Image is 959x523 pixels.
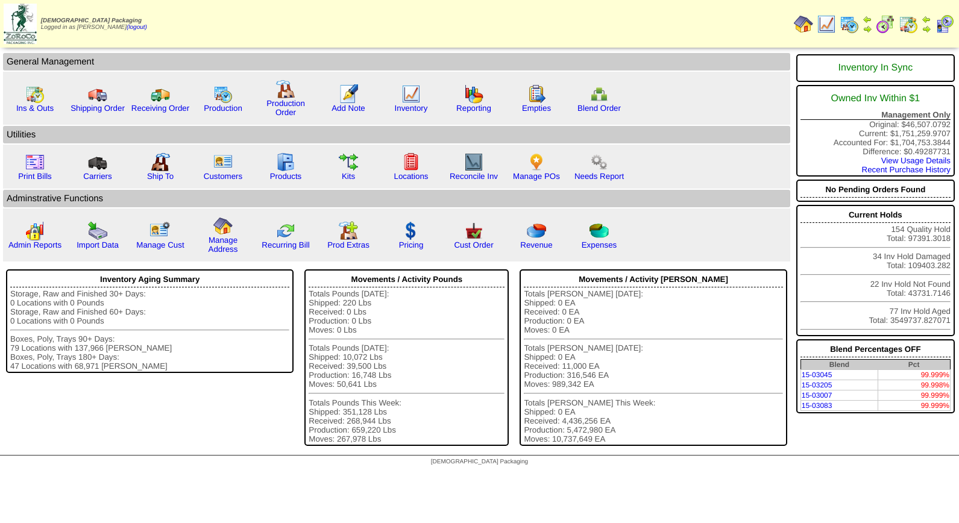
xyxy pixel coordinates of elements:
a: Production Order [266,99,305,117]
img: workflow.png [590,152,609,172]
img: cust_order.png [464,221,483,240]
a: Inventory [395,104,428,113]
div: Original: $46,507.0792 Current: $1,751,259.9707 Accounted For: $1,704,753.3844 Difference: $0.492... [796,85,955,177]
img: home.gif [794,14,813,34]
td: 99.999% [878,370,950,380]
a: Shipping Order [71,104,125,113]
a: Manage Address [209,236,238,254]
div: 154 Quality Hold Total: 97391.3018 34 Inv Hold Damaged Total: 109403.282 22 Inv Hold Not Found To... [796,205,955,336]
div: Movements / Activity [PERSON_NAME] [524,272,782,287]
a: Customers [204,172,242,181]
a: Recurring Bill [262,240,309,249]
a: Import Data [77,240,119,249]
img: invoice2.gif [25,152,45,172]
a: Needs Report [574,172,624,181]
a: Manage POs [513,172,560,181]
img: arrowleft.gif [922,14,931,24]
div: Movements / Activity Pounds [309,272,505,287]
a: Revenue [520,240,552,249]
a: Products [270,172,302,181]
img: reconcile.gif [276,221,295,240]
img: calendarprod.gif [840,14,859,34]
div: Inventory Aging Summary [10,272,289,287]
td: 99.999% [878,390,950,401]
img: calendarinout.gif [899,14,918,34]
img: workflow.gif [339,152,358,172]
img: workorder.gif [527,84,546,104]
td: Adminstrative Functions [3,190,790,207]
img: factory.gif [276,80,295,99]
img: import.gif [88,221,107,240]
img: managecust.png [149,221,172,240]
img: calendarprod.gif [213,84,233,104]
a: Carriers [83,172,112,181]
th: Blend [800,360,878,370]
img: line_graph.gif [817,14,836,34]
a: 15-03007 [802,391,832,399]
img: factory2.gif [151,152,170,172]
td: Utilities [3,126,790,143]
img: dollar.gif [401,221,421,240]
img: pie_chart2.png [590,221,609,240]
span: [DEMOGRAPHIC_DATA] Packaging [431,459,528,465]
img: customers.gif [213,152,233,172]
img: graph2.png [25,221,45,240]
img: arrowleft.gif [863,14,872,24]
img: calendarblend.gif [876,14,895,34]
a: View Usage Details [881,156,951,165]
img: calendarinout.gif [25,84,45,104]
a: Production [204,104,242,113]
a: Expenses [582,240,617,249]
img: orders.gif [339,84,358,104]
th: Pct [878,360,950,370]
a: Manage Cust [136,240,184,249]
img: line_graph.gif [401,84,421,104]
a: Ins & Outs [16,104,54,113]
img: arrowright.gif [922,24,931,34]
span: [DEMOGRAPHIC_DATA] Packaging [41,17,142,24]
div: No Pending Orders Found [800,182,951,198]
td: 99.998% [878,380,950,390]
img: cabinet.gif [276,152,295,172]
a: Kits [342,172,355,181]
a: 15-03205 [802,381,832,389]
div: Totals [PERSON_NAME] [DATE]: Shipped: 0 EA Received: 0 EA Production: 0 EA Moves: 0 EA Totals [PE... [524,289,782,443]
div: Management Only [800,110,951,120]
img: prodextras.gif [339,221,358,240]
img: arrowright.gif [863,24,872,34]
div: Totals Pounds [DATE]: Shipped: 220 Lbs Received: 0 Lbs Production: 0 Lbs Moves: 0 Lbs Totals Poun... [309,289,505,443]
div: Storage, Raw and Finished 30+ Days: 0 Locations with 0 Pounds Storage, Raw and Finished 60+ Days:... [10,289,289,371]
a: Locations [394,172,428,181]
a: Pricing [399,240,424,249]
div: Owned Inv Within $1 [800,87,951,110]
img: network.png [590,84,609,104]
div: Current Holds [800,207,951,223]
img: line_graph2.gif [464,152,483,172]
a: Admin Reports [8,240,61,249]
img: locations.gif [401,152,421,172]
a: Prod Extras [327,240,369,249]
img: truck2.gif [151,84,170,104]
img: zoroco-logo-small.webp [4,4,37,44]
a: Cust Order [454,240,493,249]
a: Recent Purchase History [862,165,951,174]
a: Print Bills [18,172,52,181]
a: Reporting [456,104,491,113]
img: pie_chart.png [527,221,546,240]
img: truck.gif [88,84,107,104]
a: Blend Order [577,104,621,113]
a: 15-03083 [802,401,832,410]
a: Add Note [332,104,365,113]
a: Empties [522,104,551,113]
span: Logged in as [PERSON_NAME] [41,17,147,31]
img: graph.gif [464,84,483,104]
td: General Management [3,53,790,70]
img: truck3.gif [88,152,107,172]
a: Ship To [147,172,174,181]
a: Reconcile Inv [450,172,498,181]
img: calendarcustomer.gif [935,14,954,34]
td: 99.999% [878,401,950,411]
div: Inventory In Sync [800,57,951,80]
a: 15-03045 [802,371,832,379]
img: po.png [527,152,546,172]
